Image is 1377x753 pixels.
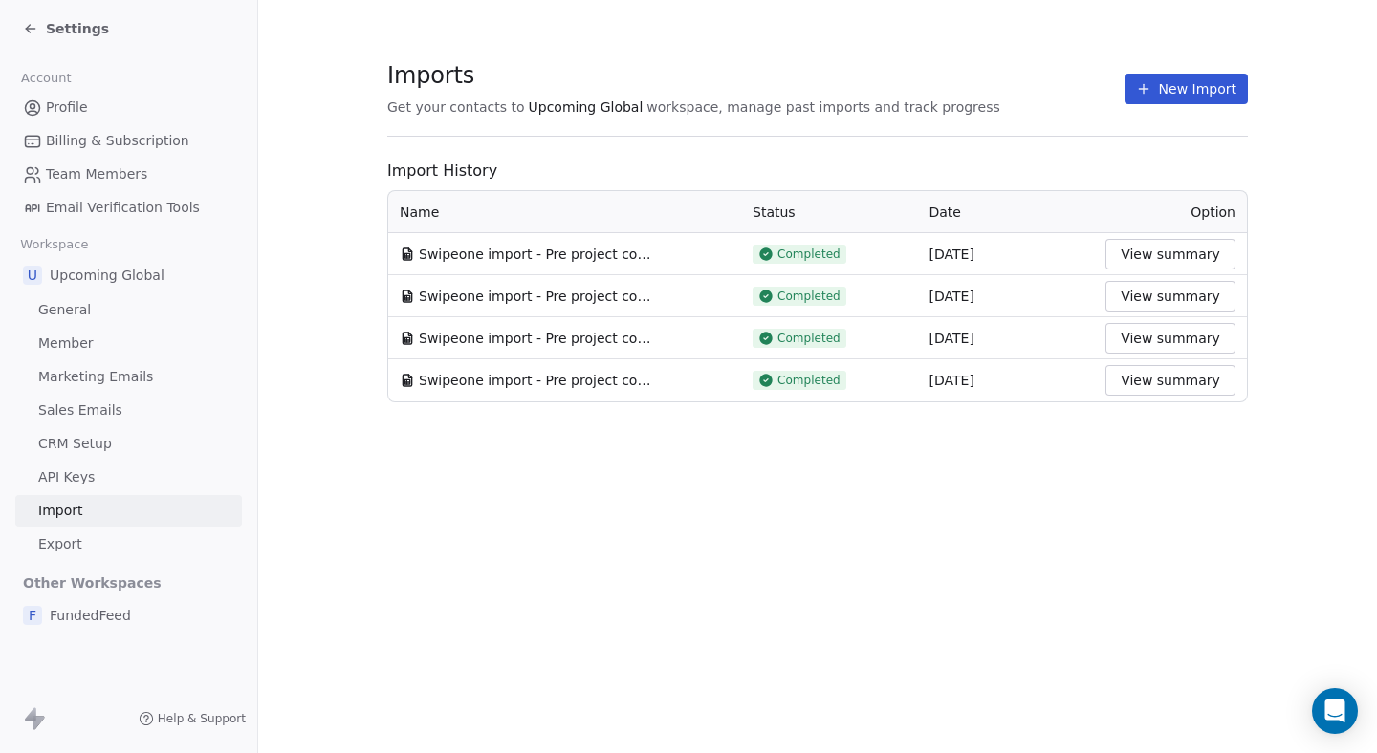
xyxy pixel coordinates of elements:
[1191,204,1235,220] span: Option
[777,289,841,304] span: Completed
[12,64,79,93] span: Account
[15,462,242,493] a: API Keys
[777,331,841,346] span: Completed
[419,287,658,306] span: Swipeone import - Pre project completion- FW_Live-Webinar_NA_27thAugust'25 Batch 2.csv
[387,61,1000,90] span: Imports
[38,400,122,420] span: Sales Emails
[38,501,82,521] span: Import
[646,97,999,117] span: workspace, manage past imports and track progress
[46,97,88,118] span: Profile
[23,606,42,625] span: F
[38,367,153,387] span: Marketing Emails
[1312,688,1358,734] div: Open Intercom Messenger
[12,230,97,259] span: Workspace
[929,287,1083,306] div: [DATE]
[158,711,246,726] span: Help & Support
[1125,74,1248,104] button: New Import
[529,97,644,117] span: Upcoming Global
[139,711,246,726] a: Help & Support
[1105,323,1235,354] button: View summary
[929,329,1083,348] div: [DATE]
[15,192,242,224] a: Email Verification Tools
[15,428,242,460] a: CRM Setup
[777,373,841,388] span: Completed
[15,568,169,598] span: Other Workspaces
[38,434,112,454] span: CRM Setup
[46,19,109,38] span: Settings
[50,606,131,625] span: FundedFeed
[15,528,242,560] a: Export
[753,204,796,220] span: Status
[15,395,242,426] a: Sales Emails
[38,467,95,487] span: API Keys
[1105,365,1235,396] button: View summary
[15,159,242,190] a: Team Members
[15,92,242,123] a: Profile
[38,333,94,354] span: Member
[23,19,109,38] a: Settings
[23,266,42,285] span: U
[38,534,82,554] span: Export
[387,97,525,117] span: Get your contacts to
[929,371,1083,390] div: [DATE]
[419,329,658,348] span: Swipeone import - Pre project completion - FW_Live-Webinar_APAC_21stAugust'25 Batch 2.csv
[387,160,1248,183] span: Import History
[419,371,658,390] span: Swipeone import - Pre project completion - FW_Live-Webinar_NA_21stAugust'25 Batch 2.csv
[929,245,1083,264] div: [DATE]
[46,164,147,184] span: Team Members
[15,125,242,157] a: Billing & Subscription
[50,266,164,285] span: Upcoming Global
[46,131,189,151] span: Billing & Subscription
[929,204,961,220] span: Date
[15,495,242,527] a: Import
[777,247,841,262] span: Completed
[46,198,200,218] span: Email Verification Tools
[15,294,242,326] a: General
[1105,239,1235,269] button: View summary
[400,203,439,222] span: Name
[419,245,658,264] span: Swipeone import - Pre project completion - FW_Live-Webinar_EU_27thAugust'25 - Batch 2.csv
[38,300,91,320] span: General
[15,328,242,359] a: Member
[1105,281,1235,312] button: View summary
[15,361,242,393] a: Marketing Emails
